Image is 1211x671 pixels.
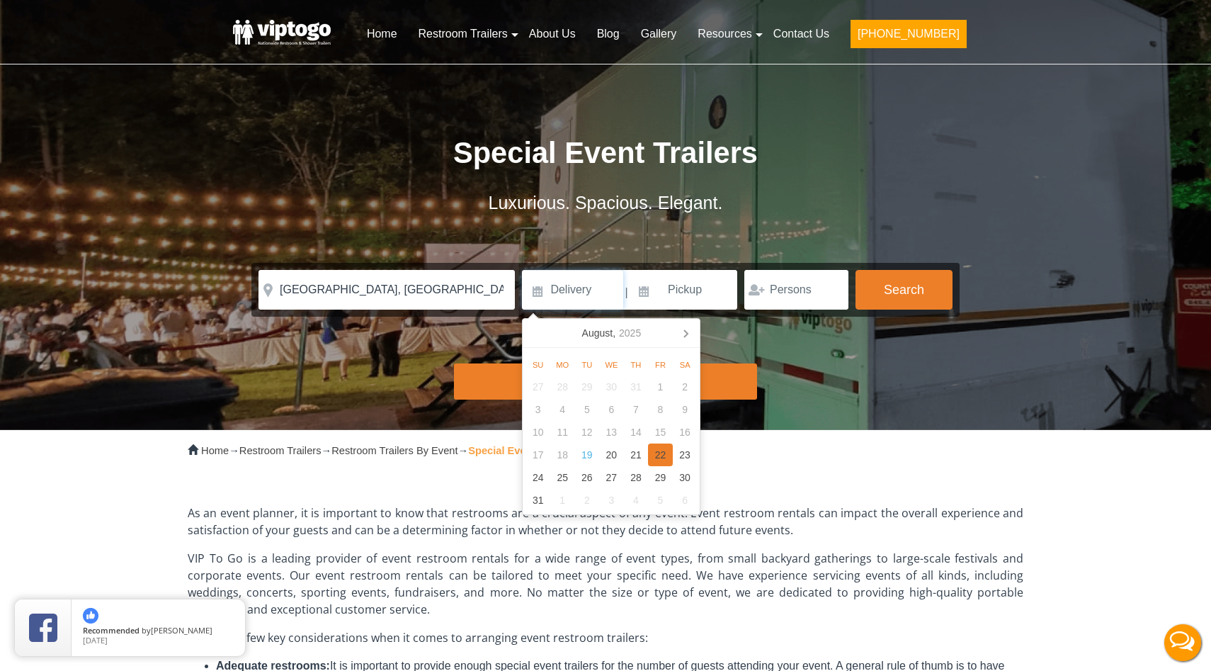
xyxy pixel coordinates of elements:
[599,444,624,466] div: 20
[83,635,108,645] span: [DATE]
[83,608,98,624] img: thumbs up icon
[575,466,600,489] div: 26
[673,376,698,398] div: 2
[624,444,649,466] div: 21
[625,270,628,315] span: |
[624,466,649,489] div: 28
[525,466,550,489] div: 24
[525,444,550,466] div: 17
[454,363,757,400] div: Explore Special Events
[840,18,977,57] a: [PHONE_NUMBER]
[599,466,624,489] div: 27
[624,356,649,373] div: Th
[851,20,967,48] button: [PHONE_NUMBER]
[599,356,624,373] div: We
[525,376,550,398] div: 27
[586,18,630,50] a: Blog
[489,193,723,213] span: Luxurious. Spacious. Elegant.
[188,550,1023,618] p: VIP To Go is a leading provider of event restroom rentals for a wide range of event types, from s...
[687,18,762,50] a: Resources
[648,398,673,421] div: 8
[575,489,600,512] div: 2
[468,445,541,456] strong: Special Events
[855,270,953,310] button: Search
[673,489,698,512] div: 6
[648,376,673,398] div: 1
[453,136,758,169] span: Special Event Trailers
[201,445,542,456] span: → → →
[201,445,229,456] a: Home
[188,504,1023,539] p: As an event planner, it is important to know that restrooms are a crucial aspect of any event. Ev...
[525,421,550,444] div: 10
[522,270,623,310] input: Delivery
[1154,614,1211,671] button: Live Chat
[575,421,600,444] div: 12
[550,398,575,421] div: 4
[151,625,212,636] span: [PERSON_NAME]
[648,356,673,373] div: Fr
[525,356,550,373] div: Su
[648,444,673,466] div: 22
[624,489,649,512] div: 4
[619,325,641,342] i: 2025
[599,398,624,421] div: 6
[624,376,649,398] div: 31
[744,270,848,310] input: Persons
[673,356,698,373] div: Sa
[525,489,550,512] div: 31
[575,444,600,466] div: 19
[408,18,518,50] a: Restroom Trailers
[83,626,234,636] span: by
[518,18,586,50] a: About Us
[356,18,408,50] a: Home
[550,356,575,373] div: Mo
[648,489,673,512] div: 5
[648,421,673,444] div: 15
[624,398,649,421] div: 7
[550,421,575,444] div: 11
[763,18,840,50] a: Contact Us
[599,421,624,444] div: 13
[599,376,624,398] div: 30
[673,466,698,489] div: 30
[29,614,57,642] img: Review Rating
[673,421,698,444] div: 16
[648,466,673,489] div: 29
[575,376,600,398] div: 29
[83,625,140,636] span: Recommended
[630,270,737,310] input: Pickup
[599,489,624,512] div: 3
[673,444,698,466] div: 23
[239,445,322,456] a: Restroom Trailers
[550,376,575,398] div: 28
[550,444,575,466] div: 18
[575,356,600,373] div: Tu
[630,18,688,50] a: Gallery
[576,322,647,344] div: August,
[624,421,649,444] div: 14
[258,270,515,310] input: Where do you need your trailer?
[575,398,600,421] div: 5
[550,489,575,512] div: 1
[673,398,698,421] div: 9
[188,629,1023,646] p: Here are a few key considerations when it comes to arranging event restroom trailers:
[525,398,550,421] div: 3
[550,466,575,489] div: 25
[331,445,457,456] a: Restroom Trailers By Event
